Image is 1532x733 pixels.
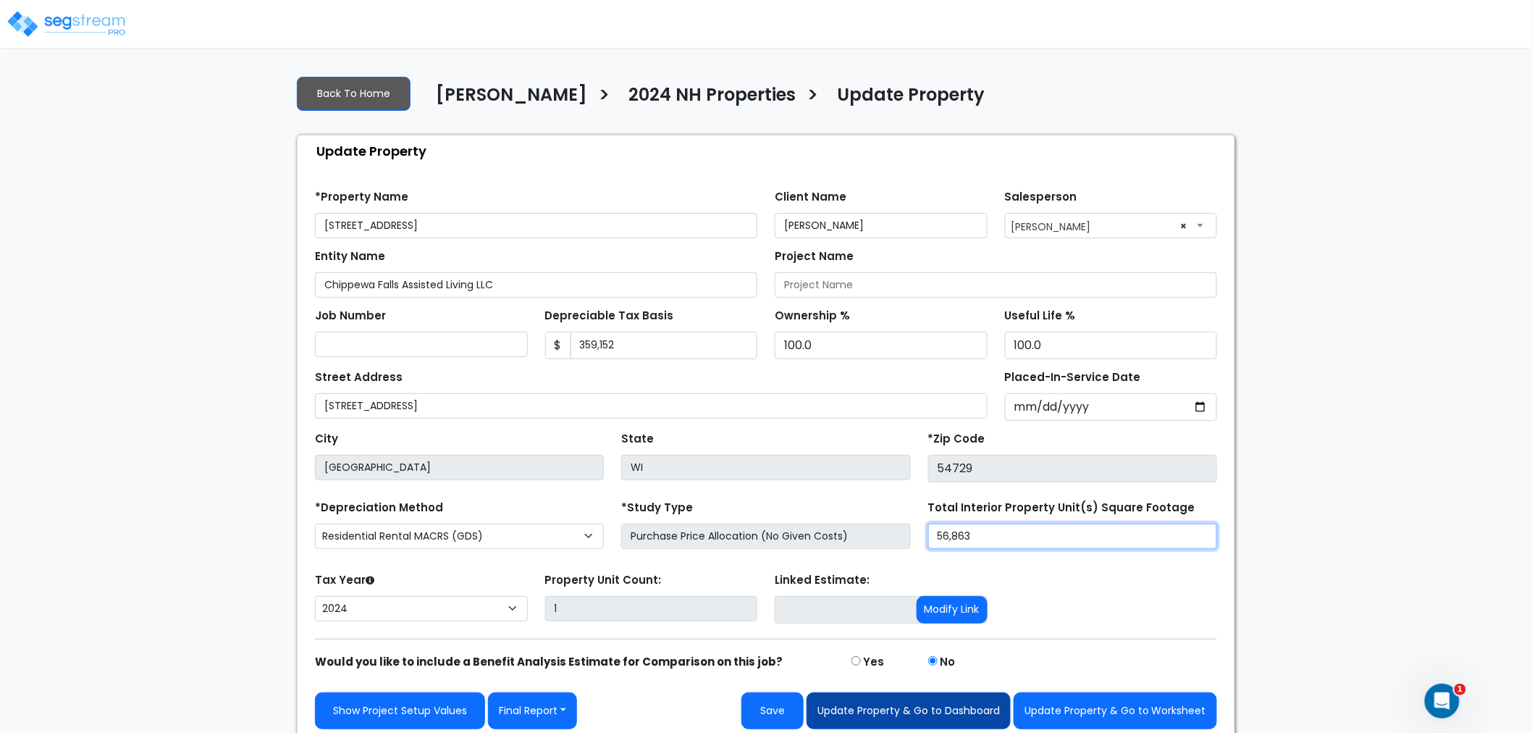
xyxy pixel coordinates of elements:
img: logo_pro_r.png [6,9,129,38]
label: Placed-In-Service Date [1005,369,1141,386]
input: total square foot [928,524,1217,549]
label: Total Interior Property Unit(s) Square Footage [928,500,1195,516]
label: *Study Type [621,500,693,516]
button: Modify Link [917,596,988,624]
input: Ownership [775,332,988,359]
a: Update Property [826,85,985,115]
input: Depreciation [1005,332,1218,359]
input: Street Address [315,393,988,419]
button: Final Report [488,692,577,729]
input: 0.00 [571,332,758,359]
label: Salesperson [1005,189,1077,206]
label: Yes [864,654,885,671]
label: Job Number [315,308,386,324]
label: Tax Year [315,572,374,589]
span: 1 [1455,684,1466,695]
label: *Zip Code [928,431,985,448]
strong: Would you like to include a Benefit Analysis Estimate for Comparison on this job? [315,654,783,669]
iframe: Intercom live chat [1425,684,1460,719]
label: *Property Name [315,189,408,206]
label: *Depreciation Method [315,500,443,516]
button: Update Property & Go to Worksheet [1014,692,1217,729]
span: Asher Fried [1005,213,1218,238]
label: Project Name [775,248,854,265]
span: Asher Fried [1006,214,1217,237]
input: Property Name [315,213,757,238]
input: Zip Code [928,455,1217,482]
label: Client Name [775,189,846,206]
h3: > [807,83,819,112]
button: Save [741,692,804,729]
label: Entity Name [315,248,385,265]
h4: Update Property [837,85,985,109]
a: Show Project Setup Values [315,692,485,729]
label: Linked Estimate: [775,572,870,589]
label: State [621,431,654,448]
label: Depreciable Tax Basis [545,308,674,324]
a: 2024 NH Properties [618,85,796,115]
div: Update Property [305,135,1234,167]
span: $ [545,332,571,359]
label: Ownership % [775,308,850,324]
a: Back To Home [297,77,411,111]
input: Building Count [545,596,758,621]
button: Update Property & Go to Dashboard [807,692,1011,729]
input: Project Name [775,272,1217,298]
h4: [PERSON_NAME] [436,85,587,109]
label: Useful Life % [1005,308,1076,324]
label: City [315,431,338,448]
a: [PERSON_NAME] [425,85,587,115]
h3: > [598,83,610,112]
span: × [1181,216,1187,236]
label: No [940,654,956,671]
h4: 2024 NH Properties [628,85,796,109]
input: Client Name [775,213,988,238]
input: Entity Name [315,272,757,298]
label: Street Address [315,369,403,386]
label: Property Unit Count: [545,572,662,589]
